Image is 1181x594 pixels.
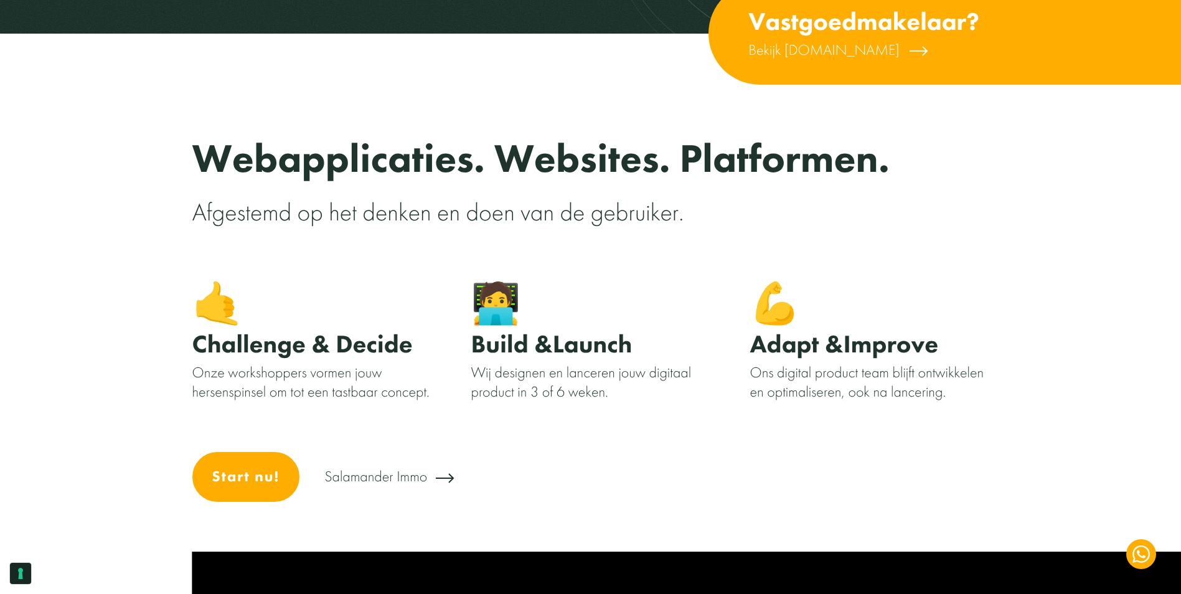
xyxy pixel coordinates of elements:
[471,363,710,402] p: Wij designen en lanceren jouw digitaal product in 3 of 6 weken.
[748,40,900,60] span: Bekijk [DOMAIN_NAME]
[471,330,710,358] h3: Build & Launch
[750,278,800,329] span: 💪
[192,452,300,502] a: Start nu!
[10,563,31,584] button: Uw voorkeuren voor toestemming voor trackingtechnologieën
[748,7,979,35] h3: Vastgoedmakelaar?
[1132,545,1150,563] img: WhatsApp
[471,278,521,329] span: 🧑‍💻
[192,278,242,329] span: 🤙
[192,136,989,181] h2: Webapplicaties. Websites. Platformen.
[192,196,989,229] p: Afgestemd op het denken en doen van de gebruiker.
[324,460,457,493] a: Salamander Immo
[750,330,989,358] h3: Adapt & Improve
[192,363,431,402] p: Onze workshoppers vormen jouw hersenspinsel om tot een tastbaar concept.
[192,330,431,358] h3: Challenge & Decide
[750,363,989,402] p: Ons digital product team blijft ontwikkelen en optimaliseren, ook na lancering.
